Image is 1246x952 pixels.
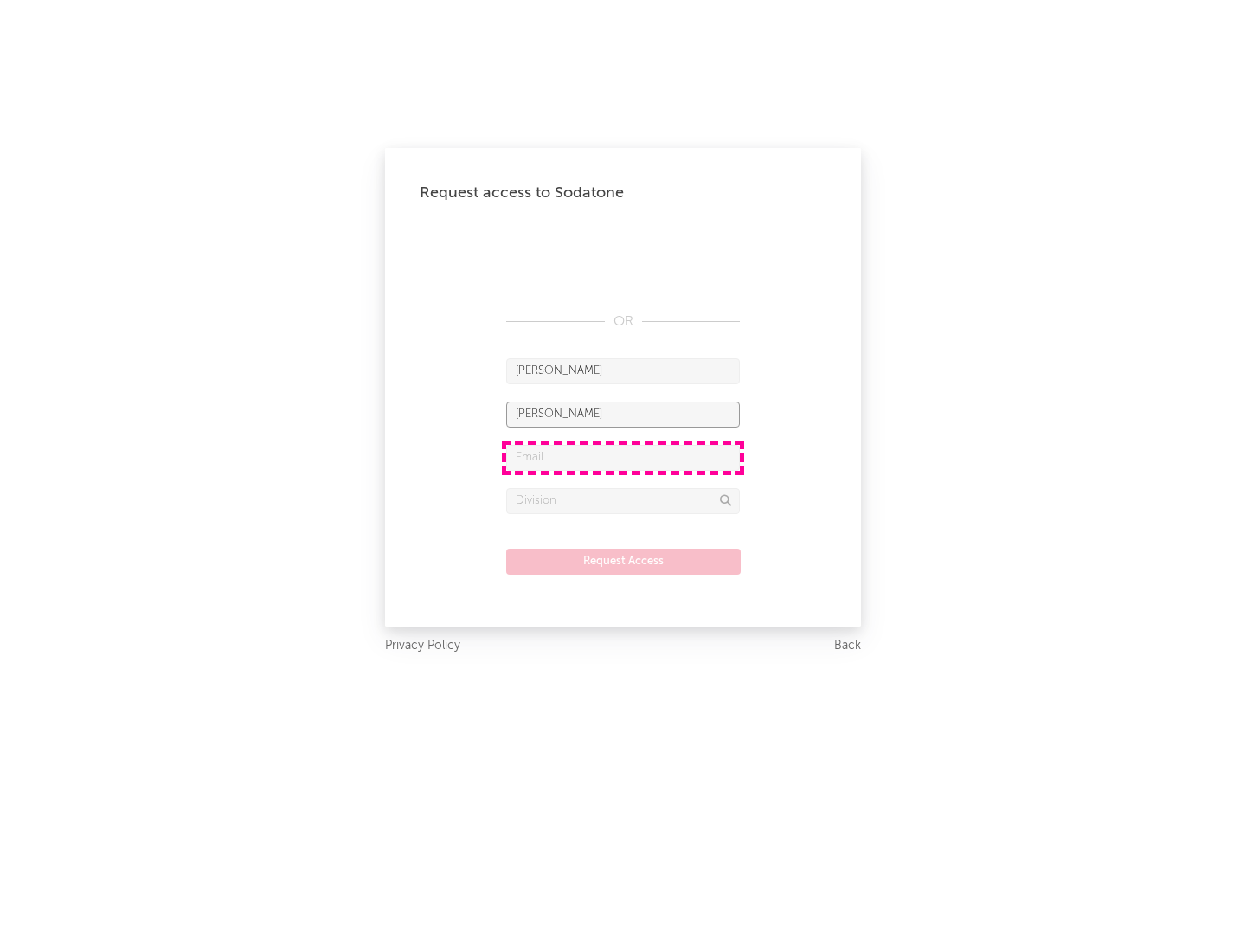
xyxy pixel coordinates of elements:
[385,635,460,657] a: Privacy Policy
[506,445,740,471] input: Email
[506,312,740,332] div: OR
[420,183,826,203] div: Request access to Sodatone
[506,358,740,384] input: First Name
[506,488,740,514] input: Division
[834,635,861,657] a: Back
[506,549,741,575] button: Request Access
[506,402,740,428] input: Last Name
